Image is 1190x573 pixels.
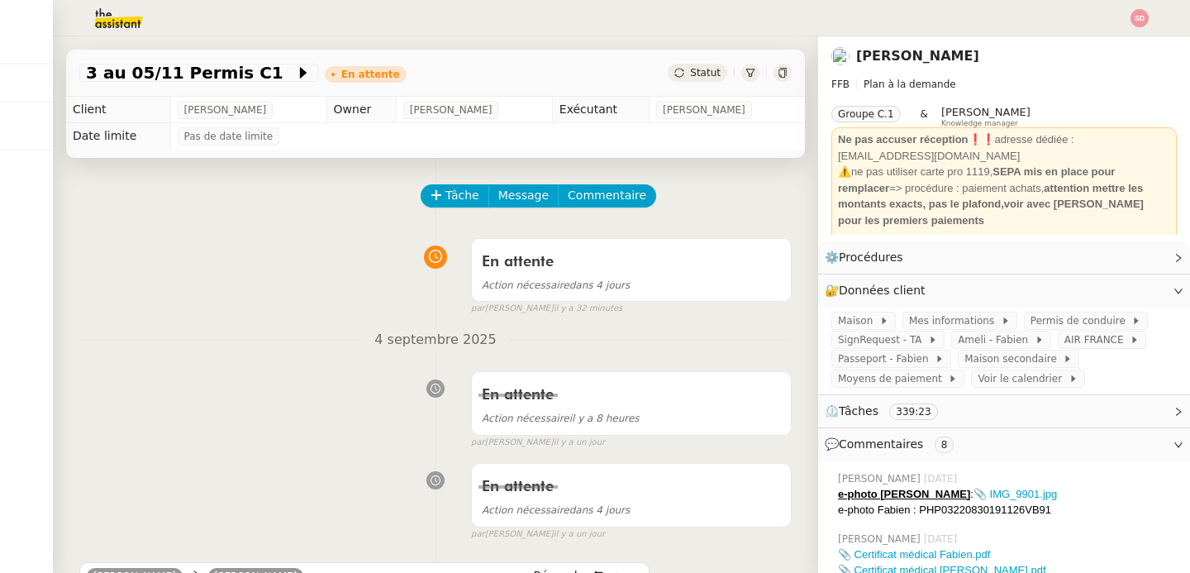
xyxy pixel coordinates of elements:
span: par [471,436,485,450]
span: En attente [482,255,554,270]
strong: attention mettre les montants exacts, pas le plafond,voir avec [PERSON_NAME] pour les premiers pa... [838,182,1144,227]
span: Pas de date limite [184,128,274,145]
span: il y a un jour [554,528,605,542]
span: [DATE] [924,471,961,486]
span: SignRequest - TA [838,332,928,348]
span: [PERSON_NAME] [941,106,1031,118]
a: [PERSON_NAME] [856,48,979,64]
td: Date limite [66,123,170,150]
span: Action nécessaire [482,504,569,516]
td: Exécutant [552,97,649,123]
nz-tag: 8 [935,437,954,453]
span: il y a un jour [554,436,605,450]
a: 📎 IMG_9901.jpg [973,488,1057,500]
span: 🔐 [825,281,932,300]
nz-tag: 339:23 [889,403,937,420]
span: [DATE] [924,532,961,547]
td: Owner [326,97,396,123]
span: il y a 8 heures [482,413,640,424]
span: Passeport - Fabien [838,351,935,367]
small: [PERSON_NAME] [471,436,605,450]
u: e-photo [PERSON_NAME] [838,488,970,500]
div: ⚠️ne pas utiliser carte pro 1119, => procédure : paiement achats, [838,164,1170,228]
app-user-label: Knowledge manager [941,106,1031,127]
span: Commentaires [839,437,923,451]
div: ⚙️Procédures [818,241,1190,274]
span: Voir le calendrier [978,370,1068,387]
button: Commentaire [558,184,656,208]
span: par [471,302,485,316]
span: 3 au 05/11 Permis C1 [86,64,295,81]
span: il y a 32 minutes [554,302,623,316]
span: Mes informations [909,313,1001,329]
span: dans 4 jours [482,279,630,291]
strong: Ne pas accuser réception [838,133,969,146]
nz-tag: Groupe C.1 [831,106,901,122]
span: dans 4 jours [482,504,630,516]
span: 4 septembre 2025 [361,329,509,351]
td: Client [66,97,170,123]
div: ❗❗adresse dédiée : [EMAIL_ADDRESS][DOMAIN_NAME] [838,131,1170,164]
span: Ameli - Fabien [958,332,1035,348]
div: En attente [341,69,400,79]
span: Maison secondaire [964,351,1063,367]
span: Commentaire [568,186,646,205]
span: [PERSON_NAME] [184,102,267,118]
span: Knowledge manager [941,119,1018,128]
div: e-photo Fabien : PHP03220830191126VB91 [838,502,1177,518]
a: 📎 Certificat médical Fabien.pdf [838,548,990,561]
span: Plan à la demande [864,79,956,90]
strong: SEPA mis en place pour remplacer [838,165,1115,194]
span: Maison [838,313,879,329]
span: [PERSON_NAME] [410,102,493,118]
span: & [921,106,928,127]
small: [PERSON_NAME] [471,528,605,542]
span: En attente [482,480,554,494]
div: 🔐Données client [818,275,1190,307]
img: svg [1130,9,1149,27]
img: users%2FNsDxpgzytqOlIY2WSYlFcHtx26m1%2Favatar%2F8901.jpg [831,47,850,65]
span: [PERSON_NAME] [663,102,745,118]
span: Tâches [839,404,878,418]
span: Procédures [839,251,903,264]
span: Action nécessaire [482,413,569,424]
span: Message [498,186,549,205]
span: 💬 [825,437,960,451]
button: Message [488,184,559,208]
span: ⏲️ [825,404,951,418]
span: Moyens de paiement [838,370,948,387]
span: Tâche [445,186,479,205]
span: En attente [482,388,554,403]
small: [PERSON_NAME] [471,302,622,316]
span: [PERSON_NAME] [838,471,924,486]
button: Tâche [421,184,489,208]
div: ⏲️Tâches 339:23 [818,395,1190,427]
span: ⚙️ [825,248,911,267]
span: Permis de conduire [1031,313,1132,329]
span: [PERSON_NAME] [838,532,924,547]
span: AIR FRANCE [1064,332,1130,348]
span: Données client [839,284,926,297]
span: Statut [690,67,721,79]
span: FFB [831,79,850,90]
div: 💬Commentaires 8 [818,428,1190,461]
span: Action nécessaire [482,279,569,291]
div: : [838,486,1177,503]
span: par [471,528,485,542]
